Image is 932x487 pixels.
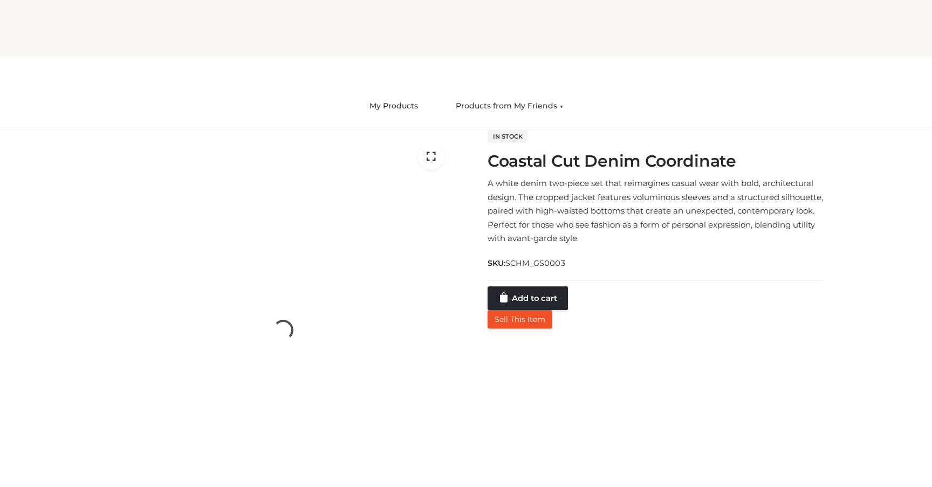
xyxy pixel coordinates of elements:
span: In stock [488,130,528,143]
span: SKU: [488,257,567,270]
h1: Coastal Cut Denim Coordinate [488,152,824,171]
button: Sell This Item [488,310,552,328]
a: Add to cart [488,286,568,310]
span: SCHM_GS0003 [505,258,566,268]
a: Products from My Friends [448,94,571,118]
p: A white denim two-piece set that reimagines casual wear with bold, architectural design. The crop... [488,176,824,245]
a: My Products [361,94,426,118]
